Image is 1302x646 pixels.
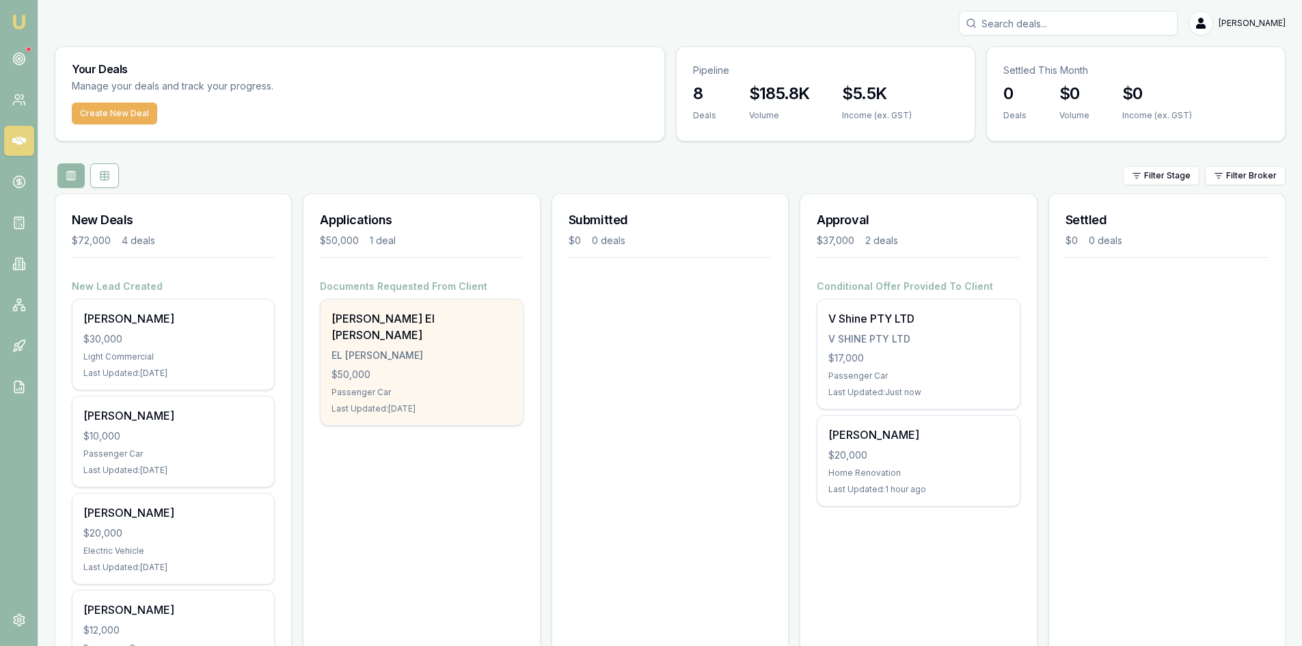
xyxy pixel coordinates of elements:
[331,368,511,381] div: $50,000
[83,407,263,424] div: [PERSON_NAME]
[828,484,1008,495] div: Last Updated: 1 hour ago
[1003,110,1027,121] div: Deals
[828,387,1008,398] div: Last Updated: Just now
[370,234,396,247] div: 1 deal
[83,623,263,637] div: $12,000
[959,11,1178,36] input: Search deals
[1003,83,1027,105] h3: 0
[83,429,263,443] div: $10,000
[122,234,155,247] div: 4 deals
[1089,234,1122,247] div: 0 deals
[828,351,1008,365] div: $17,000
[72,64,648,75] h3: Your Deals
[72,211,275,230] h3: New Deals
[828,448,1008,462] div: $20,000
[83,368,263,379] div: Last Updated: [DATE]
[569,234,581,247] div: $0
[331,403,511,414] div: Last Updated: [DATE]
[1205,166,1286,185] button: Filter Broker
[83,526,263,540] div: $20,000
[693,64,958,77] p: Pipeline
[83,465,263,476] div: Last Updated: [DATE]
[1144,170,1191,181] span: Filter Stage
[83,562,263,573] div: Last Updated: [DATE]
[828,427,1008,443] div: [PERSON_NAME]
[72,280,275,293] h4: New Lead Created
[828,468,1008,479] div: Home Renovation
[320,234,359,247] div: $50,000
[72,103,157,124] button: Create New Deal
[83,351,263,362] div: Light Commercial
[817,234,854,247] div: $37,000
[693,110,716,121] div: Deals
[1003,64,1269,77] p: Settled This Month
[1066,211,1269,230] h3: Settled
[83,602,263,618] div: [PERSON_NAME]
[817,280,1020,293] h4: Conditional Offer Provided To Client
[592,234,625,247] div: 0 deals
[331,387,511,398] div: Passenger Car
[83,504,263,521] div: [PERSON_NAME]
[320,211,523,230] h3: Applications
[693,83,716,105] h3: 8
[842,110,912,121] div: Income (ex. GST)
[828,332,1008,346] div: V SHINE PTY LTD
[865,234,898,247] div: 2 deals
[1122,83,1192,105] h3: $0
[1059,83,1089,105] h3: $0
[83,546,263,556] div: Electric Vehicle
[817,211,1020,230] h3: Approval
[83,448,263,459] div: Passenger Car
[1123,166,1199,185] button: Filter Stage
[842,83,912,105] h3: $5.5K
[569,211,772,230] h3: Submitted
[749,110,810,121] div: Volume
[320,280,523,293] h4: Documents Requested From Client
[83,332,263,346] div: $30,000
[11,14,27,30] img: emu-icon-u.png
[1122,110,1192,121] div: Income (ex. GST)
[1226,170,1277,181] span: Filter Broker
[1219,18,1286,29] span: [PERSON_NAME]
[828,310,1008,327] div: V Shine PTY LTD
[72,234,111,247] div: $72,000
[83,310,263,327] div: [PERSON_NAME]
[331,310,511,343] div: [PERSON_NAME] El [PERSON_NAME]
[72,79,422,94] p: Manage your deals and track your progress.
[331,349,511,362] div: EL [PERSON_NAME]
[749,83,810,105] h3: $185.8K
[1066,234,1078,247] div: $0
[1059,110,1089,121] div: Volume
[828,371,1008,381] div: Passenger Car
